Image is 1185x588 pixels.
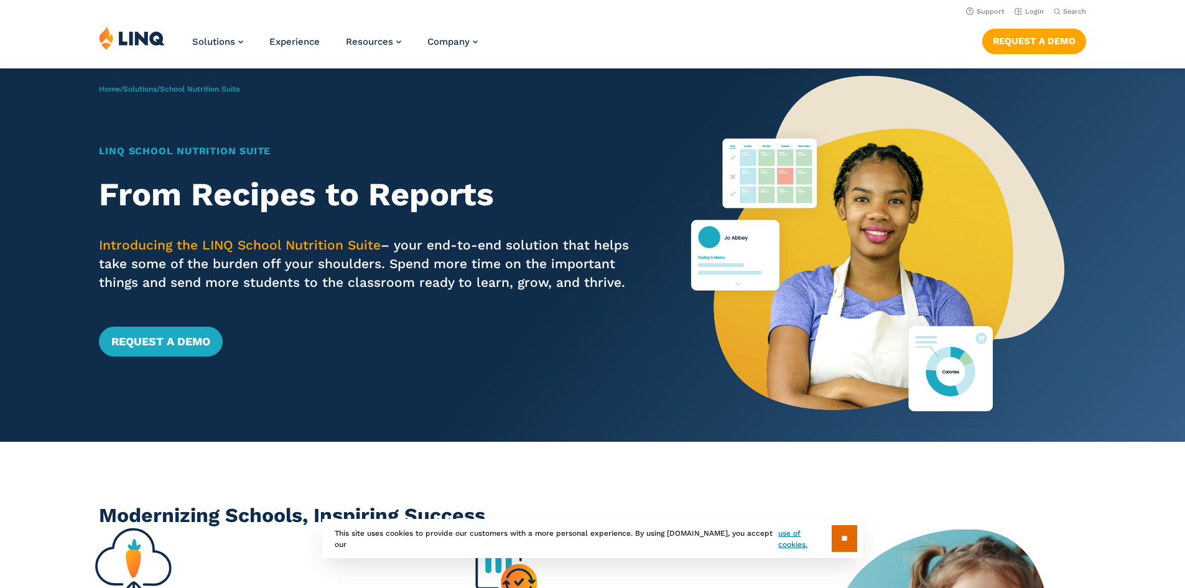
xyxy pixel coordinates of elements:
[1054,7,1086,16] button: Open Search Bar
[99,144,643,159] h1: LINQ School Nutrition Suite
[99,327,223,357] a: Request a Demo
[99,85,120,93] a: Home
[99,85,240,93] span: / /
[160,85,240,93] span: School Nutrition Suite
[269,36,320,47] a: Experience
[1063,7,1086,16] span: Search
[99,237,381,253] span: Introducing the LINQ School Nutrition Suite
[691,68,1064,442] img: Nutrition Suite Launch
[1015,7,1044,16] a: Login
[99,26,165,50] img: LINQ | K‑12 Software
[982,29,1086,54] a: Request a Demo
[123,85,157,93] a: Solutions
[982,26,1086,54] nav: Button Navigation
[99,236,643,292] p: – your end-to-end solution that helps take some of the burden off your shoulders. Spend more time...
[346,36,393,47] span: Resources
[427,36,478,47] a: Company
[322,519,863,558] div: This site uses cookies to provide our customers with a more personal experience. By using [DOMAIN...
[778,528,831,550] a: use of cookies.
[427,36,470,47] span: Company
[99,502,1086,530] h2: Modernizing Schools, Inspiring Success
[192,26,478,67] nav: Primary Navigation
[346,36,401,47] a: Resources
[192,36,243,47] a: Solutions
[966,7,1005,16] a: Support
[192,36,235,47] span: Solutions
[99,176,643,213] h2: From Recipes to Reports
